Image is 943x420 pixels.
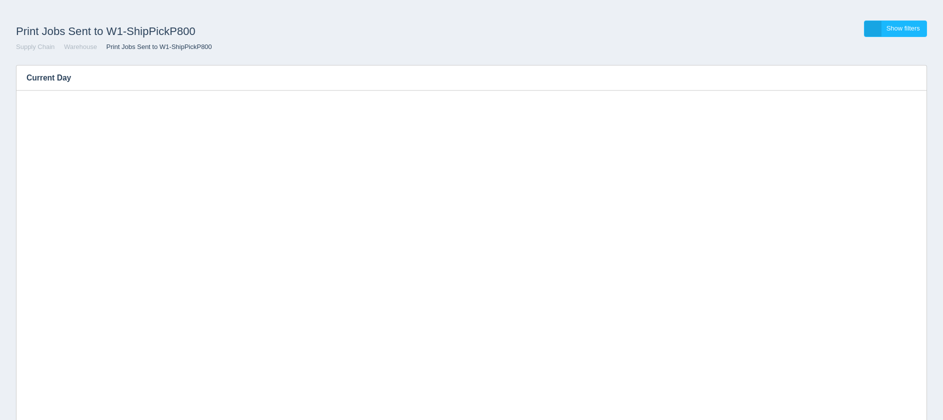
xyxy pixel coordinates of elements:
li: Print Jobs Sent to W1-ShipPickP800 [99,42,212,52]
h1: Print Jobs Sent to W1-ShipPickP800 [16,20,472,42]
a: Warehouse [64,43,97,50]
h3: Current Day [17,65,896,90]
a: Show filters [864,20,927,37]
a: Supply Chain [16,43,55,50]
span: Show filters [886,24,920,32]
